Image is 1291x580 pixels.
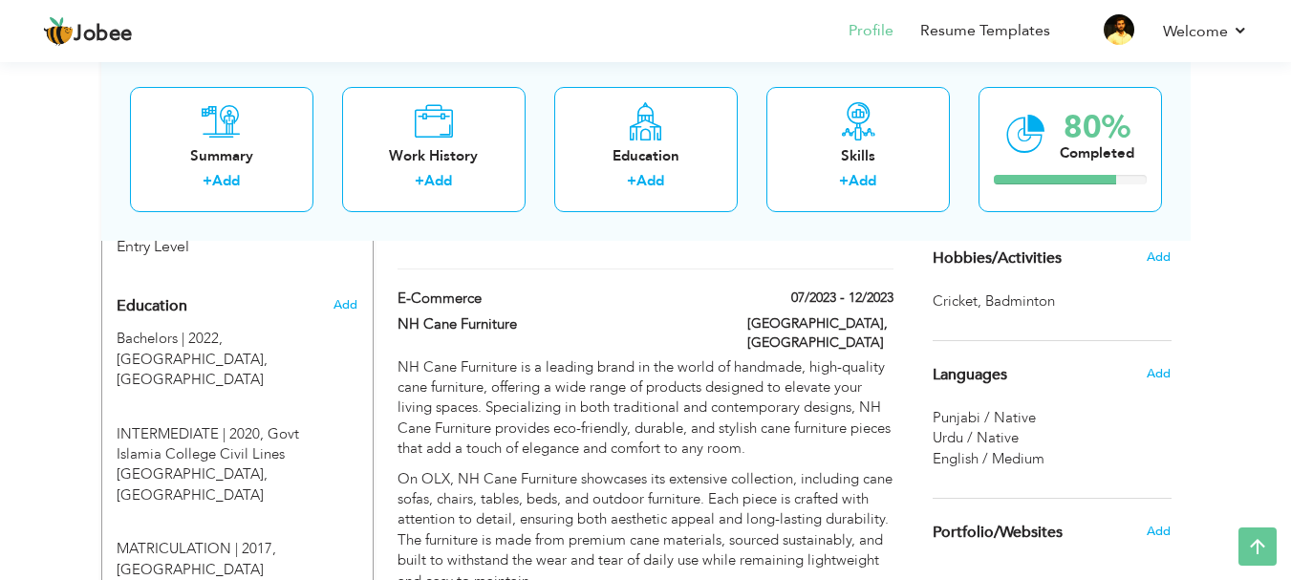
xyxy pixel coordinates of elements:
div: Completed [1060,142,1134,162]
a: Add [636,171,664,190]
span: Punjabi / Native [933,408,1036,427]
span: Add [334,296,357,313]
div: Entry Level [117,236,313,258]
span: Urdu / Native [933,428,1019,447]
span: , [978,291,981,311]
label: 07/2023 - 12/2023 [791,289,893,308]
div: Work History [357,145,510,165]
a: Add [849,171,876,190]
span: [GEOGRAPHIC_DATA], [GEOGRAPHIC_DATA] [117,350,268,389]
a: Welcome [1163,20,1248,43]
span: Portfolio/Websites [933,525,1063,542]
span: Hobbies/Activities [933,250,1062,268]
div: Share some of your professional and personal interests. [918,225,1186,291]
span: Add [1147,248,1171,266]
div: Bachelors, 2022 [102,329,373,390]
div: Summary [145,145,298,165]
span: Govt Islamia College Civil Lines [GEOGRAPHIC_DATA], [GEOGRAPHIC_DATA] [117,424,299,505]
div: 80% [1060,111,1134,142]
span: Cricket [933,291,985,311]
img: Profile Img [1104,14,1134,45]
span: Badminton [985,291,1059,311]
span: Languages [933,367,1007,384]
span: INTERMEDIATE, Govt Islamia College Civil Lines Lahore, 2020 [117,424,264,443]
div: Share your links of online work [918,499,1186,566]
a: Resume Templates [920,20,1050,42]
a: Jobee [43,16,133,47]
span: Add [1147,523,1171,540]
span: English / Medium [933,449,1044,468]
span: Add [1147,365,1171,382]
label: NH Cane Furniture [398,314,719,334]
img: jobee.io [43,16,74,47]
div: Education [570,145,722,165]
a: Add [212,171,240,190]
span: MATRICULATION, Govt Central Model School Lower Mall Lahore, 2017 [117,539,276,558]
label: + [203,171,212,191]
label: + [415,171,424,191]
span: Bachelors, University of the Punjab, 2022 [117,329,223,348]
a: Profile [849,20,893,42]
div: INTERMEDIATE, 2020 [102,396,373,506]
p: NH Cane Furniture is a leading brand in the world of handmade, high-quality cane furniture, offer... [398,357,893,460]
div: Skills [782,145,935,165]
label: + [627,171,636,191]
label: E-commerce [398,289,719,309]
span: Jobee [74,24,133,45]
div: Show your familiar languages. [933,340,1172,469]
a: Add [424,171,452,190]
label: + [839,171,849,191]
span: Education [117,298,187,315]
label: [GEOGRAPHIC_DATA], [GEOGRAPHIC_DATA] [747,314,893,353]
